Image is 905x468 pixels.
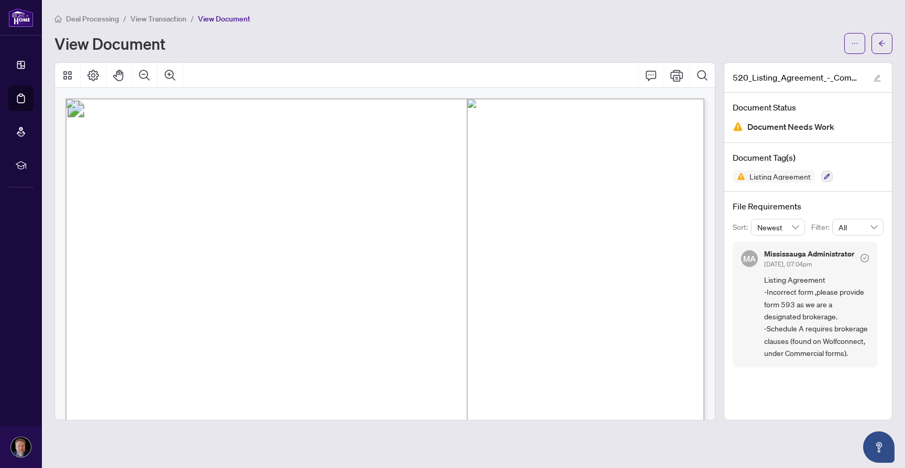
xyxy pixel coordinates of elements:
[764,274,869,360] span: Listing Agreement -Incorrect form ,please provide form 593 as we are a designated brokerage. -Sch...
[733,151,884,164] h4: Document Tag(s)
[191,13,194,25] li: /
[874,74,881,82] span: edit
[130,14,186,24] span: View Transaction
[54,15,62,23] span: home
[8,8,34,27] img: logo
[123,13,126,25] li: /
[851,40,858,47] span: ellipsis
[733,71,864,84] span: 520_Listing_Agreement_-_Commercial_-_Seller_Rep_Agreement_-_Authority_to_Offer_for_Sale_-_PropTx-...
[764,250,854,258] h5: Mississauga Administrator
[66,14,119,24] span: Deal Processing
[743,252,756,265] span: MA
[811,221,832,233] p: Filter:
[838,219,877,235] span: All
[733,200,884,213] h4: File Requirements
[757,219,799,235] span: Newest
[733,121,743,132] img: Document Status
[745,173,815,180] span: Listing Agreement
[733,221,751,233] p: Sort:
[863,431,895,463] button: Open asap
[733,101,884,114] h4: Document Status
[198,14,250,24] span: View Document
[764,260,812,268] span: [DATE], 07:04pm
[54,35,165,52] h1: View Document
[878,40,886,47] span: arrow-left
[860,254,869,262] span: check-circle
[733,170,745,183] img: Status Icon
[747,120,834,134] span: Document Needs Work
[11,437,31,457] img: Profile Icon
